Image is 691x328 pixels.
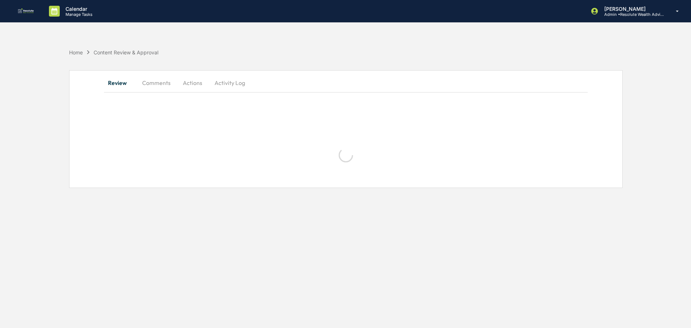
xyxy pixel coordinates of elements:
button: Activity Log [209,74,251,91]
button: Actions [176,74,209,91]
button: Review [104,74,136,91]
p: Admin • Resolute Wealth Advisor [599,12,665,17]
div: secondary tabs example [104,74,588,91]
button: Comments [136,74,176,91]
p: Manage Tasks [60,12,96,17]
p: Calendar [60,6,96,12]
p: [PERSON_NAME] [599,6,665,12]
div: Home [69,49,83,55]
div: Content Review & Approval [94,49,158,55]
img: logo [17,8,35,14]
